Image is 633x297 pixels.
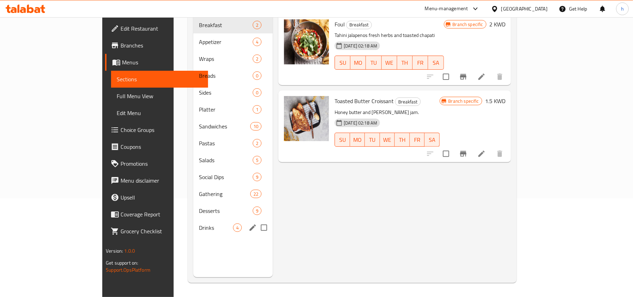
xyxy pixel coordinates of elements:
[193,17,273,33] div: Breakfast2
[105,155,208,172] a: Promotions
[253,89,261,96] span: 0
[106,265,150,274] a: Support.OpsPlatform
[105,189,208,206] a: Upsell
[431,58,441,68] span: SA
[199,122,250,131] span: Sandwiches
[121,143,202,151] span: Coupons
[395,133,410,147] button: TH
[106,246,123,255] span: Version:
[193,185,273,202] div: Gathering22
[335,108,439,117] p: Honey butter and [PERSON_NAME] jam.
[353,58,363,68] span: MO
[253,207,261,215] div: items
[413,56,428,70] button: FR
[253,56,261,62] span: 2
[335,19,345,30] span: Foul
[121,126,202,134] span: Choice Groups
[253,156,261,164] div: items
[105,172,208,189] a: Menu disclaimer
[369,58,379,68] span: TU
[193,202,273,219] div: Desserts9
[105,223,208,240] a: Grocery Checklist
[253,139,261,147] div: items
[366,56,381,70] button: TU
[193,219,273,236] div: Drinks4edit
[199,55,253,63] span: Wraps
[398,135,407,145] span: TH
[446,98,482,105] span: Branch specific
[341,120,380,126] span: [DATE] 02:18 AM
[253,55,261,63] div: items
[382,56,397,70] button: WE
[111,88,208,105] a: Full Menu View
[121,41,202,50] span: Branches
[117,109,202,117] span: Edit Menu
[253,88,261,97] div: items
[121,24,202,33] span: Edit Restaurant
[105,37,208,54] a: Branches
[199,156,253,164] div: Salads
[121,176,202,185] span: Menu disclaimer
[199,71,253,80] span: Breads
[335,96,394,106] span: Toasted Butter Croissant
[233,223,242,232] div: items
[121,227,202,235] span: Grocery Checklist
[121,193,202,202] span: Upsell
[121,210,202,219] span: Coverage Report
[121,159,202,168] span: Promotions
[485,96,505,106] h6: 1.5 KWD
[253,106,261,113] span: 1
[491,145,508,162] button: delete
[253,72,261,79] span: 0
[193,14,273,239] nav: Menu sections
[400,58,410,68] span: TH
[501,5,548,13] div: [GEOGRAPHIC_DATA]
[450,21,486,28] span: Branch specific
[122,58,202,67] span: Menus
[335,31,444,40] p: Tahini jalapenos fresh herbs and toasted chapati
[455,68,472,85] button: Branch-specific-item
[477,72,486,81] a: Edit menu item
[365,133,380,147] button: TU
[439,146,453,161] span: Select to update
[284,19,329,64] img: Foul
[346,21,372,29] div: Breakfast
[413,135,422,145] span: FR
[477,150,486,158] a: Edit menu item
[253,105,261,114] div: items
[397,56,413,70] button: TH
[427,135,437,145] span: SA
[428,56,444,70] button: SA
[489,19,505,29] h6: 2 KWD
[105,121,208,138] a: Choice Groups
[253,21,261,29] div: items
[193,101,273,118] div: Platter1
[253,39,261,45] span: 4
[193,84,273,101] div: Sides0
[253,71,261,80] div: items
[199,105,253,114] div: Platter
[338,58,348,68] span: SU
[193,152,273,169] div: Salads5
[284,96,329,141] img: Toasted Butter Croissant
[385,58,394,68] span: WE
[105,206,208,223] a: Coverage Report
[193,169,273,185] div: Social Dips9
[199,38,253,46] div: Appetizer
[111,105,208,121] a: Edit Menu
[410,133,425,147] button: FR
[199,207,253,215] span: Desserts
[199,88,253,97] span: Sides
[350,56,366,70] button: MO
[383,135,392,145] span: WE
[105,54,208,71] a: Menus
[250,190,261,198] div: items
[253,208,261,214] span: 9
[368,135,377,145] span: TU
[199,139,253,147] div: Pastas
[124,246,135,255] span: 1.0.0
[338,135,347,145] span: SU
